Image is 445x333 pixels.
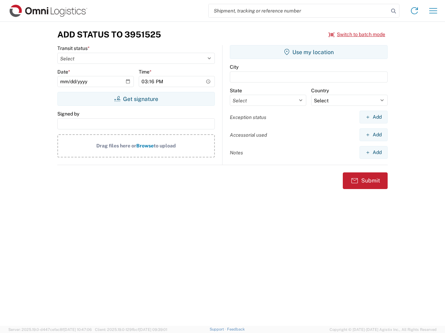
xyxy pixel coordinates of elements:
[311,87,329,94] label: Country
[139,69,152,75] label: Time
[359,111,388,123] button: Add
[57,29,161,40] h3: Add Status to 3951525
[230,45,388,59] button: Use my location
[230,64,238,70] label: City
[95,327,167,332] span: Client: 2025.19.0-129fbcf
[136,143,154,148] span: Browse
[139,327,167,332] span: [DATE] 09:39:01
[209,4,389,17] input: Shipment, tracking or reference number
[64,327,92,332] span: [DATE] 10:47:06
[330,326,437,333] span: Copyright © [DATE]-[DATE] Agistix Inc., All Rights Reserved
[230,132,267,138] label: Accessorial used
[57,45,90,51] label: Transit status
[154,143,176,148] span: to upload
[230,114,266,120] label: Exception status
[329,29,385,40] button: Switch to batch mode
[57,69,70,75] label: Date
[359,146,388,159] button: Add
[210,327,227,331] a: Support
[8,327,92,332] span: Server: 2025.19.0-d447cefac8f
[343,172,388,189] button: Submit
[230,150,243,156] label: Notes
[96,143,136,148] span: Drag files here or
[359,128,388,141] button: Add
[57,92,215,106] button: Get signature
[57,111,79,117] label: Signed by
[230,87,242,94] label: State
[227,327,245,331] a: Feedback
